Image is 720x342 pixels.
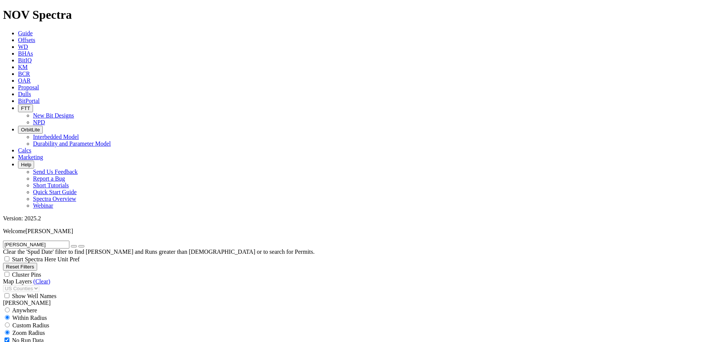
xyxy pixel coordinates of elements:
button: FTT [18,104,33,112]
a: Report a Bug [33,175,65,182]
a: Guide [18,30,33,36]
span: Help [21,162,31,167]
span: FTT [21,105,30,111]
a: (Clear) [33,278,50,285]
input: Start Spectra Here [4,256,9,261]
a: Send Us Feedback [33,169,78,175]
span: Custom Radius [12,322,49,328]
div: Version: 2025.2 [3,215,717,222]
span: OrbitLite [21,127,40,133]
a: KM [18,64,28,70]
button: OrbitLite [18,126,43,134]
span: Clear the 'Spud Date' filter to find [PERSON_NAME] and Runs greater than [DEMOGRAPHIC_DATA] or to... [3,249,315,255]
span: Start Spectra Here [12,256,56,262]
a: New Bit Designs [33,112,74,119]
span: Within Radius [12,315,47,321]
span: Show Well Names [12,293,56,299]
span: Cluster Pins [12,271,41,278]
a: Proposal [18,84,39,90]
span: Map Layers [3,278,32,285]
a: Durability and Parameter Model [33,140,111,147]
a: BHAs [18,50,33,57]
a: Quick Start Guide [33,189,76,195]
span: Zoom Radius [12,330,45,336]
a: Spectra Overview [33,196,76,202]
a: Interbedded Model [33,134,79,140]
input: Search [3,241,69,249]
a: WD [18,44,28,50]
a: Offsets [18,37,35,43]
button: Help [18,161,34,169]
a: OAR [18,77,31,84]
div: [PERSON_NAME] [3,300,717,306]
a: Calcs [18,147,31,154]
span: Unit Pref [57,256,79,262]
p: Welcome [3,228,717,235]
a: BitIQ [18,57,31,63]
a: NPD [33,119,45,125]
span: Anywhere [12,307,37,313]
a: Marketing [18,154,43,160]
a: Webinar [33,202,53,209]
a: Dulls [18,91,31,97]
a: BCR [18,71,30,77]
h1: NOV Spectra [3,8,717,22]
span: [PERSON_NAME] [25,228,73,234]
a: Short Tutorials [33,182,69,188]
a: BitPortal [18,98,40,104]
button: Reset Filters [3,263,37,271]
